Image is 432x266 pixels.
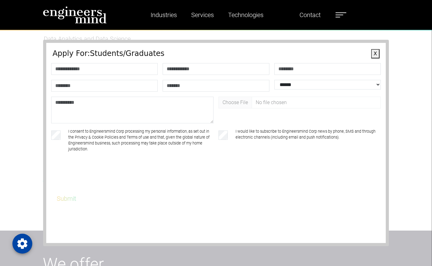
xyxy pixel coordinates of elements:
[52,168,147,192] iframe: reCAPTCHA
[226,8,266,22] a: Technologies
[148,8,179,22] a: Industries
[371,49,380,58] button: X
[297,8,323,22] a: Contact
[189,8,216,22] a: Services
[43,6,107,24] img: logo
[52,49,380,58] h4: Apply For: Students/Graduates
[68,128,214,152] label: I consent to Engineersmind Corp processing my personal information, as set out in the Privacy & C...
[236,128,381,152] label: I would like to subscribe to Engineersmind Corp news by phone, SMS and through electronic channel...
